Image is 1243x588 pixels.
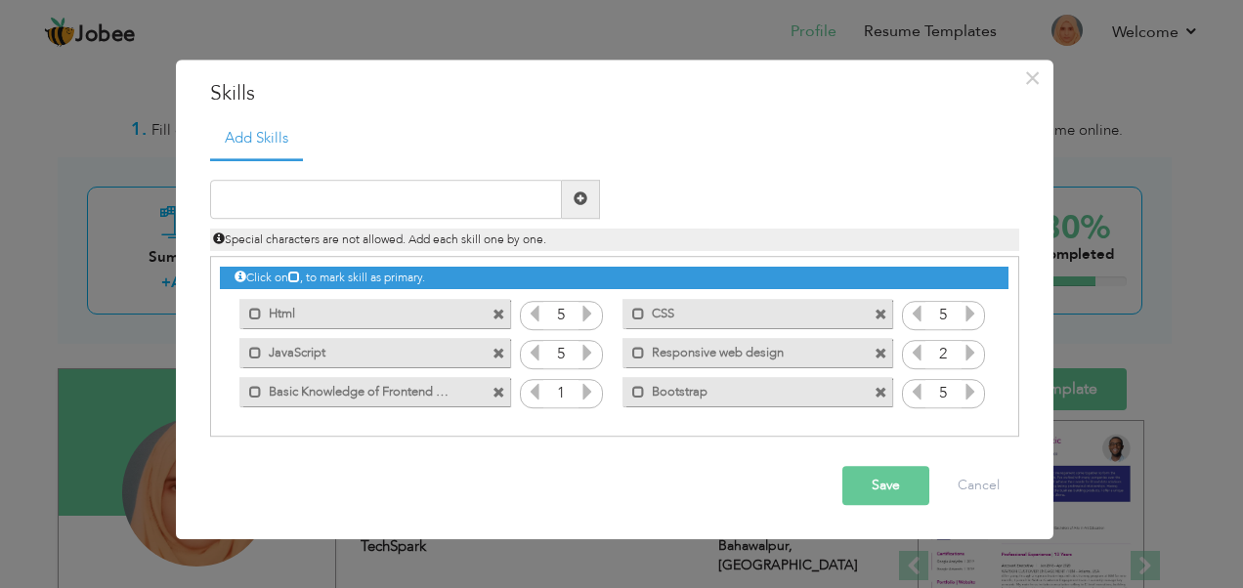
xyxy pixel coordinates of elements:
label: CSS [645,299,842,323]
label: Bootstrap [645,377,842,401]
a: Add Skills [210,118,303,161]
label: Html [262,299,459,323]
label: Basic Knowledge of Frontend Web development [262,377,459,401]
div: Click on , to mark skill as primary. [220,267,1007,289]
h3: Skills [210,79,1019,108]
label: JavaScript [262,338,459,362]
button: Save [842,466,929,505]
span: × [1024,61,1041,96]
button: Close [1017,63,1049,94]
span: Special characters are not allowed. Add each skill one by one. [213,231,546,247]
button: Cancel [938,466,1019,505]
label: Responsive web design [645,338,842,362]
